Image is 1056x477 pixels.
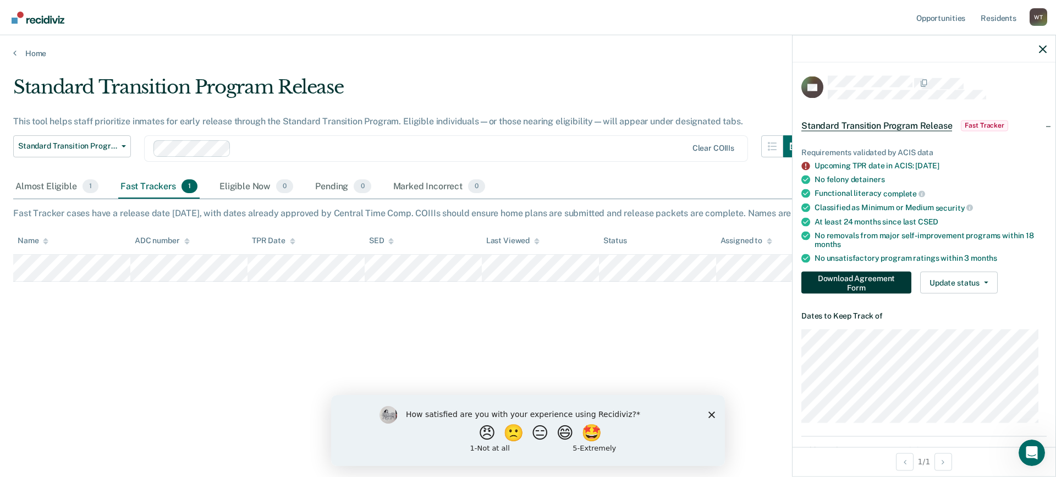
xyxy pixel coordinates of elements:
[815,240,841,249] span: months
[934,453,952,470] button: Next Opportunity
[961,120,1008,131] span: Fast Tracker
[12,12,64,24] img: Recidiviz
[217,175,295,199] div: Eligible Now
[883,189,925,198] span: complete
[13,208,1043,218] div: Fast Tracker cases have a release date [DATE], with dates already approved by Central Time Comp. ...
[1030,8,1047,26] button: Profile dropdown button
[82,179,98,194] span: 1
[369,236,394,245] div: SED
[354,179,371,194] span: 0
[815,217,1047,226] div: At least 24 months since last
[815,202,1047,212] div: Classified as Minimum or Medium
[815,254,1047,263] div: No unsatisfactory program ratings within 3
[603,236,627,245] div: Status
[896,453,914,470] button: Previous Opportunity
[815,161,1047,171] div: Upcoming TPR date in ACIS: [DATE]
[468,179,485,194] span: 0
[801,272,916,294] a: Navigate to form link
[1019,440,1045,466] iframe: Intercom live chat
[801,120,952,131] span: Standard Transition Program Release
[391,175,488,199] div: Marked Incorrect
[13,116,805,127] div: This tool helps staff prioritize inmates for early release through the Standard Transition Progra...
[851,175,885,184] span: detainers
[815,189,1047,199] div: Functional literacy
[135,236,190,245] div: ADC number
[276,179,293,194] span: 0
[13,76,805,107] div: Standard Transition Program Release
[18,236,48,245] div: Name
[692,144,734,153] div: Clear COIIIs
[486,236,540,245] div: Last Viewed
[18,141,117,151] span: Standard Transition Program Release
[815,175,1047,184] div: No felony
[721,236,772,245] div: Assigned to
[801,147,1047,157] div: Requirements validated by ACIS data
[13,48,1043,58] a: Home
[936,203,974,212] span: security
[252,236,295,245] div: TPR Date
[118,175,200,199] div: Fast Trackers
[918,217,938,226] span: CSED
[815,231,1047,249] div: No removals from major self-improvement programs within 18
[801,272,911,294] button: Download Agreement Form
[182,179,197,194] span: 1
[801,311,1047,321] dt: Dates to Keep Track of
[331,395,725,466] iframe: Survey by Kim from Recidiviz
[793,108,1055,143] div: Standard Transition Program ReleaseFast Tracker
[920,272,998,294] button: Update status
[1030,8,1047,26] div: W T
[793,447,1055,476] div: 1 / 1
[971,254,997,262] span: months
[313,175,373,199] div: Pending
[13,175,101,199] div: Almost Eligible
[801,445,1047,454] dt: Additional Information from ACIS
